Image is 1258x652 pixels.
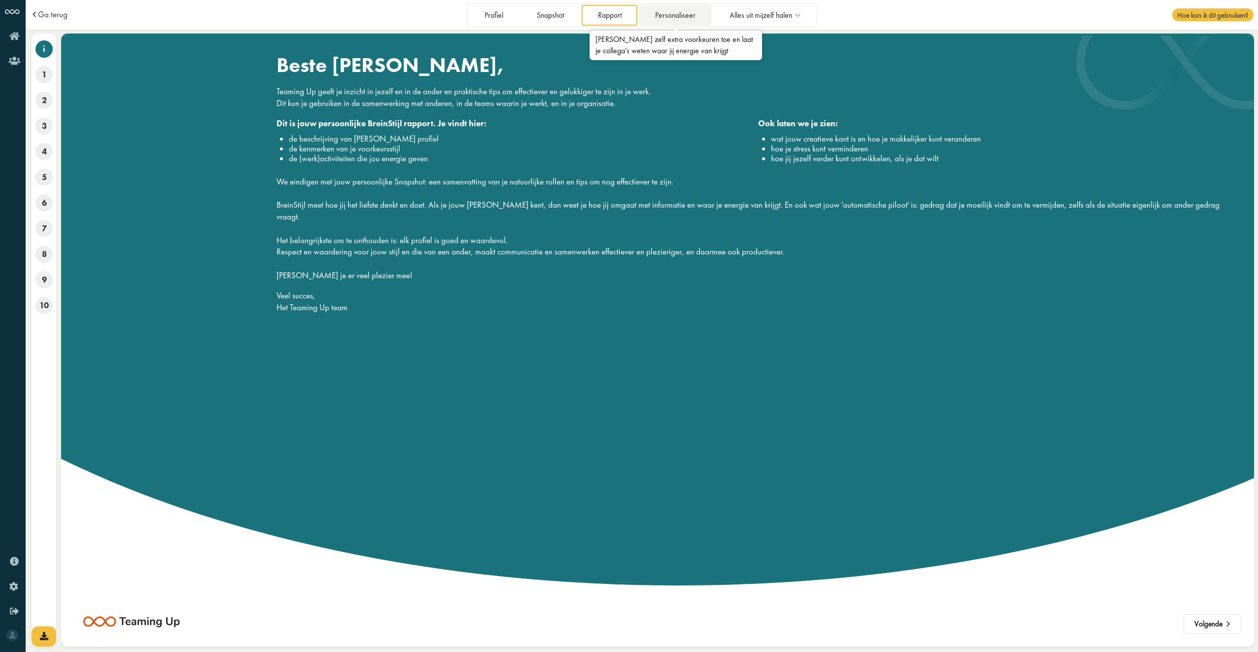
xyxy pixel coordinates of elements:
span: 6 [35,194,53,212]
li: hoe je stress kunt verminderen [771,144,1240,153]
li: de kenmerken van je voorkeursstijl [289,144,758,153]
li: hoe jij jezelf verder kunt ontwikkelen, als je dat wilt [771,153,1240,163]
div: We eindigen met jouw persoonlijke Snapshot: een samenvatting van je natuurlijke rollen en tips om... [269,52,1240,322]
span: 3 [35,117,53,135]
a: Personaliseer [639,5,712,25]
p: Veel succes, Het Teaming Up team [277,290,1240,314]
p: Teaming Up geeft je inzicht in jezelf en in de ander en praktische tips om effectiever en gelukki... [277,86,1240,109]
span: Alles uit mijzelf halen [730,11,792,20]
span: BreinStijl meet hoe jij het liefste denkt en doet. Als je jouw [PERSON_NAME] kent, dan weet je ho... [277,199,1220,222]
span: 4 [35,143,53,160]
a: Snapshot [521,5,580,25]
span: 7 [35,220,53,237]
span: Hoe kan ik dit gebruiken? [1172,8,1253,21]
h1: Beste [PERSON_NAME], [277,52,1240,77]
span: 1 [35,66,53,83]
a: Ga terug [38,10,68,19]
a: Profiel [468,5,519,25]
li: wat jouw creatieve kant is en hoe je makkelijker kunt veranderen [771,134,1240,144]
span: i [35,40,53,58]
a: Alles uit mijzelf halen [713,5,815,25]
span: 2 [35,92,53,109]
li: de (werk)activiteiten die jou energie geven [289,153,758,163]
div: Ook laten we je zien: [758,118,1240,130]
span: 8 [35,246,53,263]
a: Rapport [582,5,637,25]
span: 5 [35,169,53,186]
span: 10 [35,297,53,314]
img: teaming-logo.png [82,614,181,630]
p: Het belangrijkste om te onthouden is: elk profiel is goed en waardevol. Respect en waardering voo... [277,223,1240,282]
button: Volgende [1184,615,1241,634]
div: Dit is jouw persoonlijke BreinStijl rapport. Je vindt hier: [277,118,759,130]
li: de beschrijving van [PERSON_NAME] profiel [289,134,758,144]
span: 9 [35,271,53,289]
